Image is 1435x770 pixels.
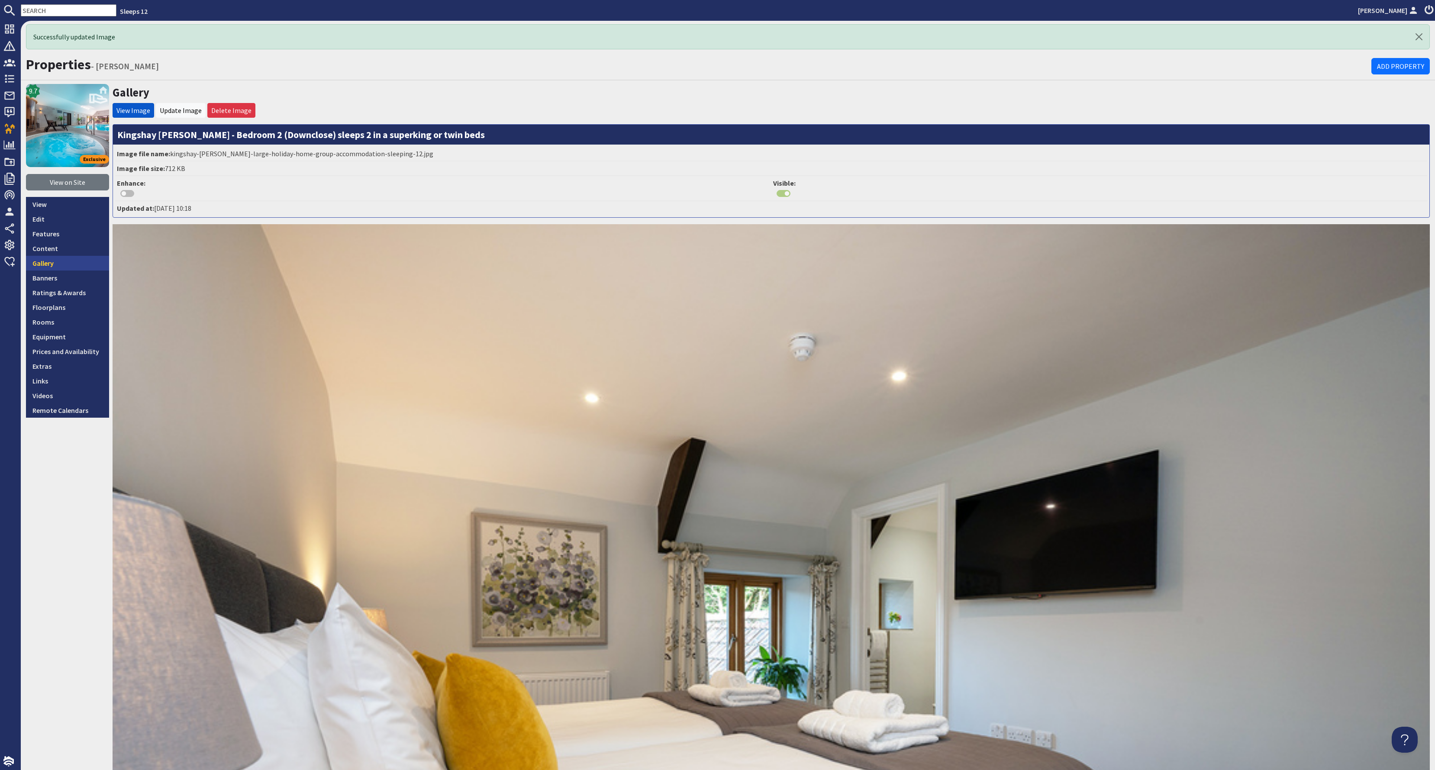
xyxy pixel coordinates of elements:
[26,285,109,300] a: Ratings & Awards
[113,85,149,100] a: Gallery
[26,226,109,241] a: Features
[117,149,170,158] strong: Image file name:
[26,344,109,359] a: Prices and Availability
[26,271,109,285] a: Banners
[26,212,109,226] a: Edit
[26,241,109,256] a: Content
[26,84,109,167] a: Kingshay Barton's icon9.7Exclusive
[26,329,109,344] a: Equipment
[116,106,150,115] a: View Image
[26,374,109,388] a: Links
[26,300,109,315] a: Floorplans
[113,125,1429,145] h3: Kingshay [PERSON_NAME] - Bedroom 2 (Downclose) sleeps 2 in a superking or twin beds
[26,315,109,329] a: Rooms
[26,388,109,403] a: Videos
[115,201,1427,215] li: [DATE] 10:18
[1392,727,1418,753] iframe: Toggle Customer Support
[1371,58,1430,74] a: Add Property
[115,161,1427,176] li: 712 KB
[160,106,202,115] a: Update Image
[26,403,109,418] a: Remote Calendars
[117,179,145,187] strong: Enhance:
[26,84,109,167] img: Kingshay Barton's icon
[120,7,148,16] a: Sleeps 12
[26,24,1430,49] div: Successfully updated Image
[26,56,91,73] a: Properties
[773,179,796,187] strong: Visible:
[26,256,109,271] a: Gallery
[115,147,1427,161] li: kingshay-[PERSON_NAME]-large-holiday-home-group-accommodation-sleeping-12.jpg
[80,155,109,164] span: Exclusive
[117,164,165,173] strong: Image file size:
[26,359,109,374] a: Extras
[26,197,109,212] a: View
[211,106,252,115] a: Delete Image
[26,174,109,190] a: View on Site
[21,4,116,16] input: SEARCH
[1358,5,1419,16] a: [PERSON_NAME]
[91,61,159,71] small: - [PERSON_NAME]
[29,86,37,96] span: 9.7
[117,204,154,213] strong: Updated at:
[3,756,14,767] img: staytech_i_w-64f4e8e9ee0a9c174fd5317b4b171b261742d2d393467e5bdba4413f4f884c10.svg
